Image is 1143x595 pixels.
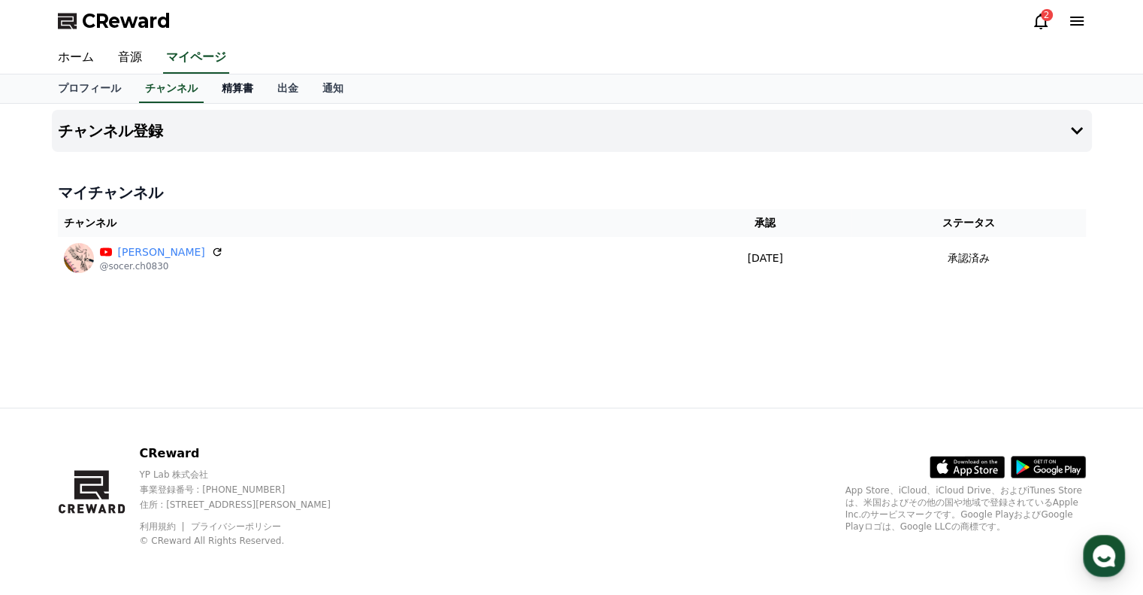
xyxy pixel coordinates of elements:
[139,499,356,511] p: 住所 : [STREET_ADDRESS][PERSON_NAME]
[194,470,289,508] a: Settings
[99,470,194,508] a: Messages
[46,74,133,103] a: プロフィール
[46,42,106,74] a: ホーム
[685,250,845,266] p: [DATE]
[58,182,1086,203] h4: マイチャンネル
[210,74,265,103] a: 精算書
[845,484,1086,533] p: App Store、iCloud、iCloud Drive、およびiTunes Storeは、米国およびその他の国や地域で登録されているApple Inc.のサービスマークです。Google P...
[125,493,169,505] span: Messages
[139,484,356,496] p: 事業登録番号 : [PHONE_NUMBER]
[1041,9,1053,21] div: 2
[82,9,171,33] span: CReward
[100,260,223,272] p: @socer.ch0830
[58,9,171,33] a: CReward
[265,74,310,103] a: 出金
[310,74,355,103] a: 通知
[163,42,229,74] a: マイページ
[139,445,356,463] p: CReward
[52,110,1092,152] button: チャンネル登録
[106,42,154,74] a: 音源
[851,209,1086,237] th: ステータス
[139,535,356,547] p: © CReward All Rights Reserved.
[139,521,186,532] a: 利用規約
[948,250,990,266] p: 承認済み
[5,470,99,508] a: Home
[191,521,281,532] a: プライバシーポリシー
[139,74,204,103] a: チャンネル
[222,493,259,505] span: Settings
[64,243,94,273] img: Akira Kojima
[679,209,851,237] th: 承認
[1032,12,1050,30] a: 2
[58,209,679,237] th: チャンネル
[118,244,205,260] a: [PERSON_NAME]
[38,493,65,505] span: Home
[139,469,356,481] p: YP Lab 株式会社
[58,123,163,139] h4: チャンネル登録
